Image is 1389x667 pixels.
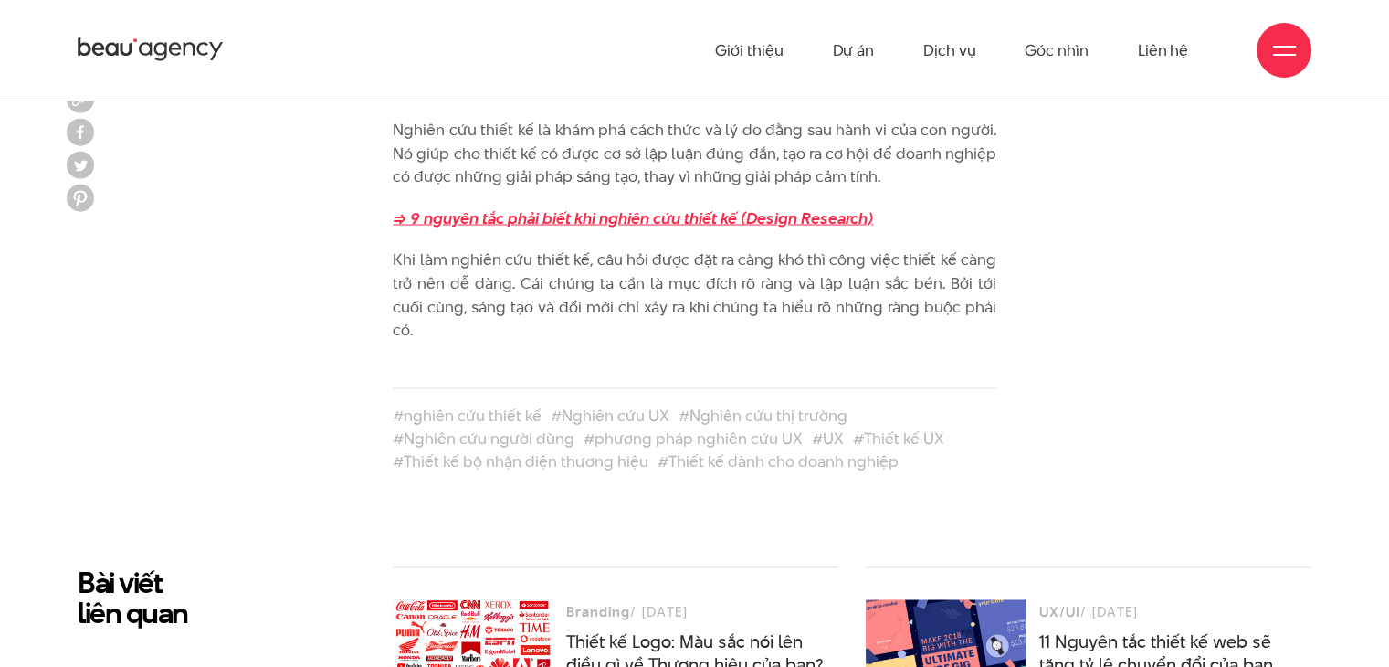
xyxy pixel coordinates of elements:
[551,404,669,426] a: #Nghiên cứu UX
[393,404,542,426] a: #nghiên cứu thiết kế
[566,599,630,622] h3: Branding
[679,404,847,426] a: #Nghiên cứu thị trường
[658,450,899,471] a: #Thiết kế dành cho doanh nghiệp
[1039,599,1311,622] div: / [DATE]
[584,427,803,449] a: #phương pháp nghiên cứu UX
[1039,599,1080,622] h3: UX/UI
[853,427,944,449] a: #Thiết kế UX
[78,566,365,627] h2: Bài viết liên quan
[393,427,574,449] a: #Nghiên cứu người dùng
[393,206,873,228] a: => 9 nguyên tắc phải biết khi nghiên cứu thiết kế (Design Research)
[393,450,648,471] a: #Thiết kế bộ nhận diện thương hiệu
[393,248,996,341] p: Khi làm nghiên cứu thiết kế, câu hỏi được đặt ra càng khó thì công việc thiết kế càng trở nên dễ ...
[566,599,838,622] div: / [DATE]
[393,118,996,188] p: Nghiên cứu thiết kế là khám phá cách thức và lý do đằng sau hành vi của con người. Nó giúp cho th...
[812,427,844,449] a: #UX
